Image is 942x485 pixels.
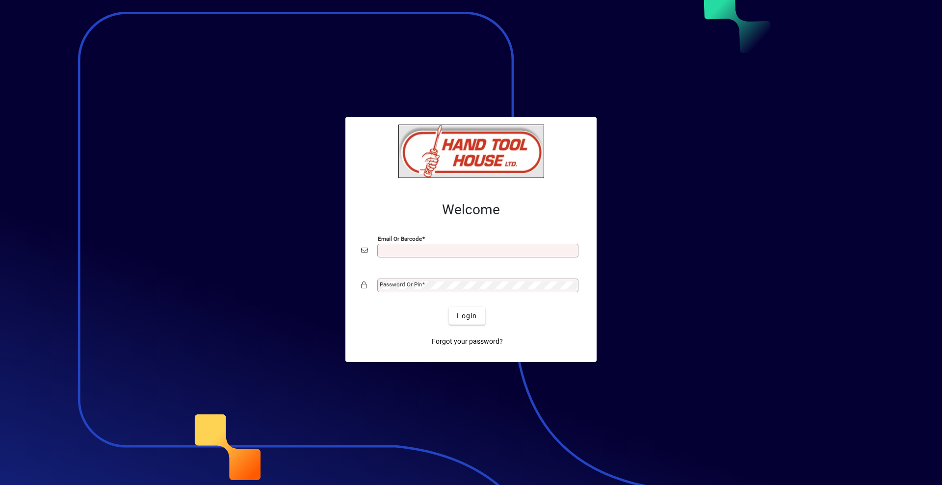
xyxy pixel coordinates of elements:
mat-label: Email or Barcode [378,235,422,242]
span: Forgot your password? [432,336,503,347]
mat-label: Password or Pin [380,281,422,288]
span: Login [457,311,477,321]
h2: Welcome [361,202,581,218]
button: Login [449,307,485,325]
a: Forgot your password? [428,332,507,350]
